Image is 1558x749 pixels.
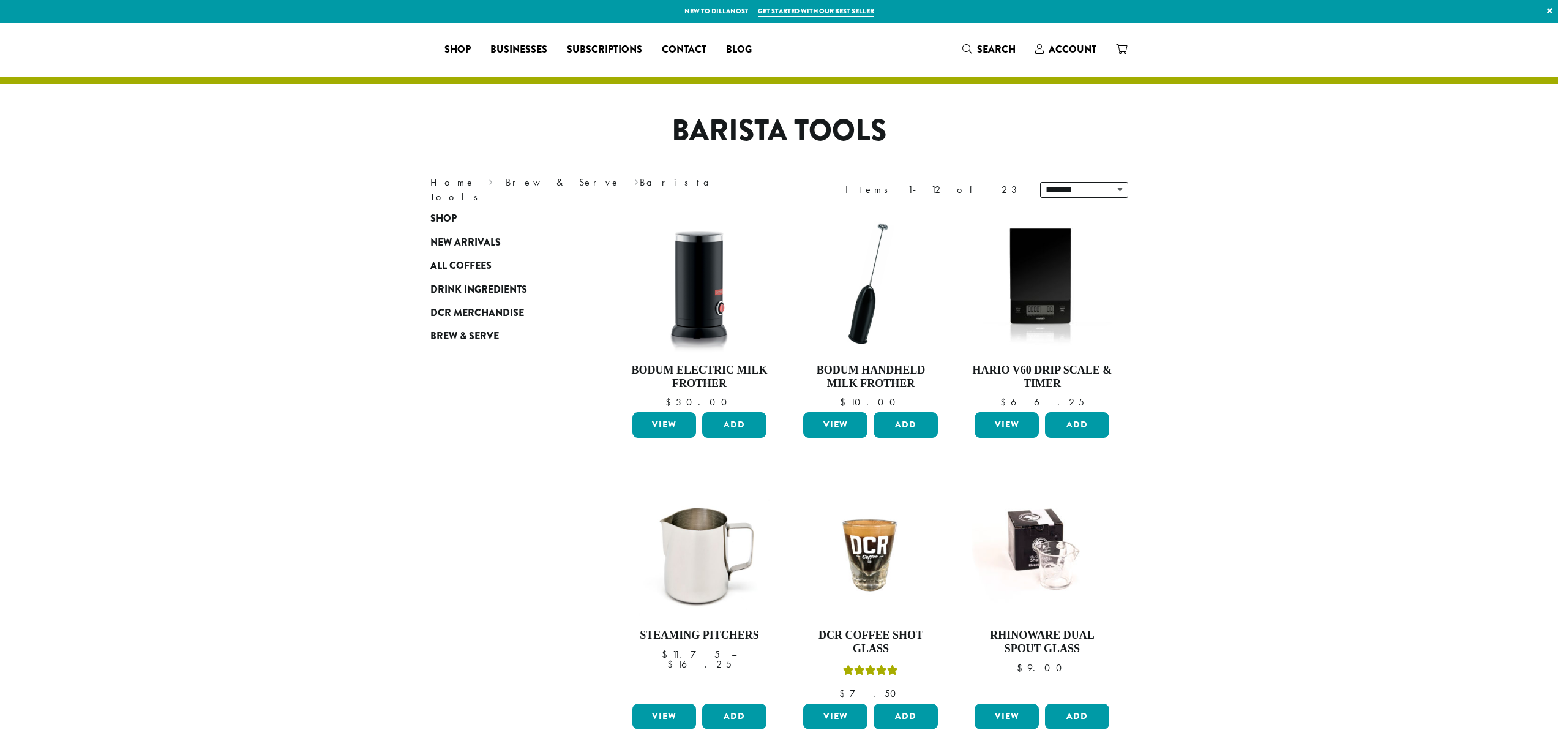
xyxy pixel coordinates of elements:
[567,42,642,58] span: Subscriptions
[972,478,1112,619] img: Rhinoware-dual-spout-glass-300x300.jpg
[444,42,471,58] span: Shop
[972,478,1112,698] a: Rhinoware Dual Spout Glass $9.00
[874,704,938,729] button: Add
[840,396,850,408] span: $
[629,478,770,619] img: DP3266.20-oz.01.default.png
[665,396,733,408] bdi: 30.00
[490,42,547,58] span: Businesses
[800,478,941,619] img: DCR-Shot-Glass-300x300.jpg
[702,704,766,729] button: Add
[629,364,770,390] h4: Bodum Electric Milk Frother
[629,213,770,354] img: DP3954.01-002.png
[1045,412,1109,438] button: Add
[632,704,697,729] a: View
[803,412,867,438] a: View
[430,254,577,277] a: All Coffees
[977,42,1016,56] span: Search
[667,658,678,671] span: $
[839,687,850,700] span: $
[629,478,770,698] a: Steaming Pitchers
[430,258,492,274] span: All Coffees
[972,629,1112,655] h4: Rhinoware Dual Spout Glass
[800,213,941,354] img: DP3927.01-002.png
[662,648,672,661] span: $
[953,39,1025,59] a: Search
[1045,704,1109,729] button: Add
[430,277,577,301] a: Drink Ingredients
[1000,396,1011,408] span: $
[972,213,1112,354] img: Hario-V60-Scale-300x300.jpg
[430,175,761,205] nav: Breadcrumb
[430,231,577,254] a: New Arrivals
[758,6,874,17] a: Get started with our best seller
[435,40,481,59] a: Shop
[732,648,736,661] span: –
[629,629,770,642] h4: Steaming Pitchers
[800,364,941,390] h4: Bodum Handheld Milk Frother
[634,171,639,190] span: ›
[1049,42,1096,56] span: Account
[843,663,898,682] div: Rated 5.00 out of 5
[662,648,720,661] bdi: 11.75
[840,396,901,408] bdi: 10.00
[489,171,493,190] span: ›
[430,301,577,325] a: DCR Merchandise
[800,213,941,407] a: Bodum Handheld Milk Frother $10.00
[430,235,501,250] span: New Arrivals
[430,325,577,348] a: Brew & Serve
[845,183,1022,197] div: Items 1-12 of 23
[702,412,766,438] button: Add
[421,113,1137,149] h1: Barista Tools
[430,211,457,227] span: Shop
[662,42,706,58] span: Contact
[430,329,499,344] span: Brew & Serve
[839,687,902,700] bdi: 7.50
[972,364,1112,390] h4: Hario V60 Drip Scale & Timer
[667,658,732,671] bdi: 16.25
[430,176,476,189] a: Home
[430,207,577,230] a: Shop
[975,412,1039,438] a: View
[665,396,676,408] span: $
[972,213,1112,407] a: Hario V60 Drip Scale & Timer $66.25
[430,282,527,298] span: Drink Ingredients
[1000,396,1084,408] bdi: 66.25
[1017,661,1068,674] bdi: 9.00
[726,42,752,58] span: Blog
[975,704,1039,729] a: View
[506,176,621,189] a: Brew & Serve
[1017,661,1027,674] span: $
[629,213,770,407] a: Bodum Electric Milk Frother $30.00
[874,412,938,438] button: Add
[803,704,867,729] a: View
[632,412,697,438] a: View
[430,306,524,321] span: DCR Merchandise
[800,629,941,655] h4: DCR Coffee Shot Glass
[800,478,941,698] a: DCR Coffee Shot GlassRated 5.00 out of 5 $7.50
